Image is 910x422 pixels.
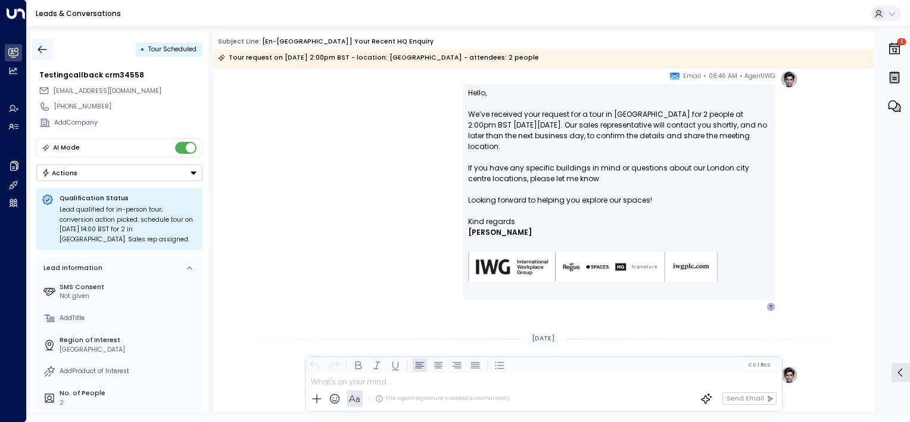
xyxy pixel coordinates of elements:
[60,389,199,398] label: No. of People
[148,45,197,54] span: Tour Scheduled
[709,70,737,82] span: 08:46 AM
[780,366,798,384] img: profile-logo.png
[60,336,199,345] label: Region of Interest
[375,395,510,403] div: The agent signature is added automatically
[744,70,775,82] span: AgentIWG
[39,70,202,80] div: Testingcallback crm34558
[36,8,121,18] a: Leads & Conversations
[218,37,261,46] span: Subject Line:
[884,36,905,62] button: 1
[308,358,322,372] button: Undo
[60,367,199,376] div: AddProduct of Interest
[744,361,774,369] button: Cc|Bcc
[326,358,341,372] button: Redo
[528,332,559,345] div: [DATE]
[468,227,532,238] span: [PERSON_NAME]
[60,194,197,203] p: Qualification Status
[60,291,199,301] div: Not given
[60,205,197,244] div: Lead qualified for in-person tour; conversion action picked: schedule tour on [DATE] 14:00 BST fo...
[141,41,145,57] div: •
[42,169,78,177] div: Actions
[780,70,798,88] img: profile-logo.png
[218,52,539,64] div: Tour request on [DATE] 2:00pm BST - location: [GEOGRAPHIC_DATA] - attendees: 2 people
[54,86,161,96] span: testingcallbackcrm34558@yahoo.com
[703,70,706,82] span: •
[740,70,743,82] span: •
[60,283,199,292] label: SMS Consent
[468,216,515,227] span: Kind regards
[54,86,161,95] span: [EMAIL_ADDRESS][DOMAIN_NAME]
[683,70,701,82] span: Email
[36,165,202,181] button: Actions
[40,263,102,273] div: Lead Information
[262,37,434,46] div: [en-[GEOGRAPHIC_DATA]] Your recent HQ enquiry
[60,345,199,355] div: [GEOGRAPHIC_DATA]
[54,118,202,128] div: AddCompany
[468,252,718,283] img: AIorK4zU2Kz5WUNqa9ifSKC9jFH1hjwenjvh85X70KBOPduETvkeZu4OqG8oPuqbwvp3xfXcMQJCRtwYb-SG
[757,362,759,368] span: |
[766,302,776,312] div: T
[36,165,202,181] div: Button group with a nested menu
[53,142,80,154] div: AI Mode
[60,398,199,408] div: 2
[60,314,199,323] div: AddTitle
[897,38,906,45] span: 1
[748,362,771,368] span: Cc Bcc
[54,102,202,111] div: [PHONE_NUMBER]
[468,216,770,297] div: Signature
[468,88,770,216] p: Hello, We’ve received your request for a tour in [GEOGRAPHIC_DATA] for 2 people at 2:00pm BST [DA...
